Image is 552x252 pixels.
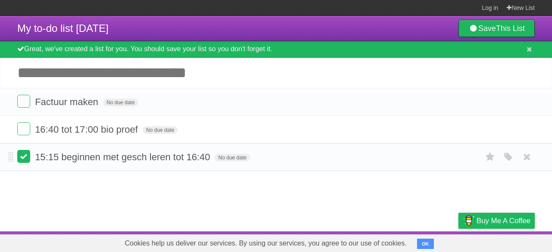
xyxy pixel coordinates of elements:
span: Buy me a coffee [477,213,530,228]
span: 16:40 tot 17:00 bio proef [35,124,140,135]
a: Privacy [447,233,470,250]
span: No due date [103,99,138,106]
a: Buy me a coffee [458,213,535,229]
label: Done [17,95,30,108]
a: About [344,233,362,250]
a: Terms [418,233,437,250]
button: OK [417,239,434,249]
a: SaveThis List [458,20,535,37]
span: Factuur maken [35,96,100,107]
b: This List [496,24,525,33]
span: No due date [143,126,178,134]
label: Done [17,150,30,163]
label: Star task [482,150,499,164]
a: Suggest a feature [480,233,535,250]
span: 15:15 beginnen met gesch leren tot 16:40 [35,152,212,162]
span: Cookies help us deliver our services. By using our services, you agree to our use of cookies. [116,235,415,252]
label: Done [17,122,30,135]
span: My to-do list [DATE] [17,22,109,34]
a: Developers [372,233,407,250]
span: No due date [215,154,250,162]
img: Buy me a coffee [463,213,474,228]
